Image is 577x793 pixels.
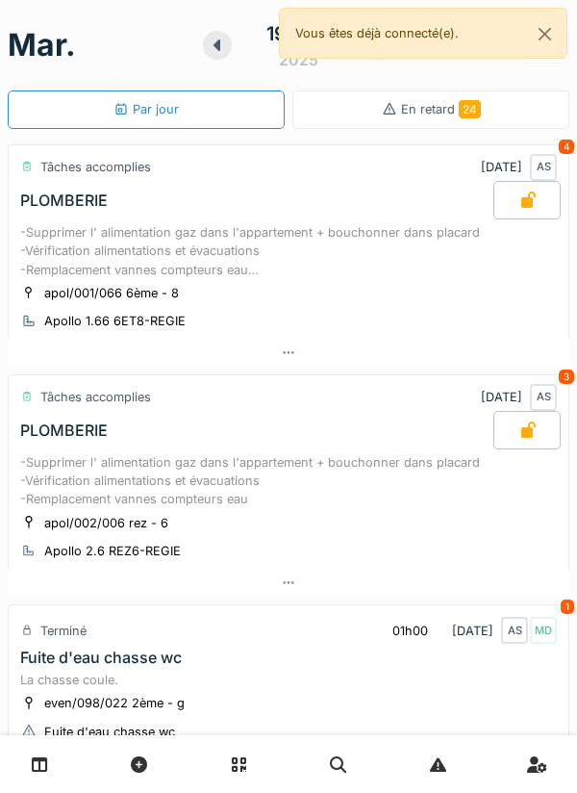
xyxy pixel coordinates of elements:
div: [DATE] [481,384,557,411]
div: Par jour [113,100,179,118]
span: 24 [459,100,481,118]
div: PLOMBERIE [20,422,108,440]
div: La chasse coule. [20,671,557,689]
div: AS [501,617,528,644]
div: Apollo 2.6 REZ6-REGIE [44,542,181,560]
div: MD [530,617,557,644]
div: 19 août [266,19,332,48]
div: PLOMBERIE [20,192,108,210]
div: Tâches accomplies [40,388,151,406]
button: Close [523,9,566,60]
div: 4 [559,140,574,154]
div: 1 [561,600,574,614]
div: Fuite d'eau chasse wc [20,649,182,667]
div: AS [530,154,557,181]
div: even/098/022 2ème - g [44,694,185,712]
div: 01h00 [392,622,428,640]
div: Tâches accomplies [40,158,151,176]
h1: mar. [8,27,76,64]
div: AS [530,384,557,411]
div: Fuite d'eau chasse wc [44,723,175,741]
div: -Supprimer l' alimentation gaz dans l'appartement + bouchonner dans placard -Vérification aliment... [20,223,557,279]
div: Apollo 1.66 6ET8-REGIE [44,312,186,330]
span: En retard [401,102,481,116]
div: Terminé [40,622,87,640]
div: -Supprimer l' alimentation gaz dans l'appartement + bouchonner dans placard -Vérification aliment... [20,453,557,509]
div: [DATE] [481,154,557,181]
div: 2025 [279,48,318,71]
div: Vous êtes déjà connecté(e). [279,8,567,59]
div: apol/002/006 rez - 6 [44,514,168,532]
div: apol/001/066 6ème - 8 [44,284,179,302]
div: 3 [559,370,574,384]
div: [DATE] [376,613,557,649]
